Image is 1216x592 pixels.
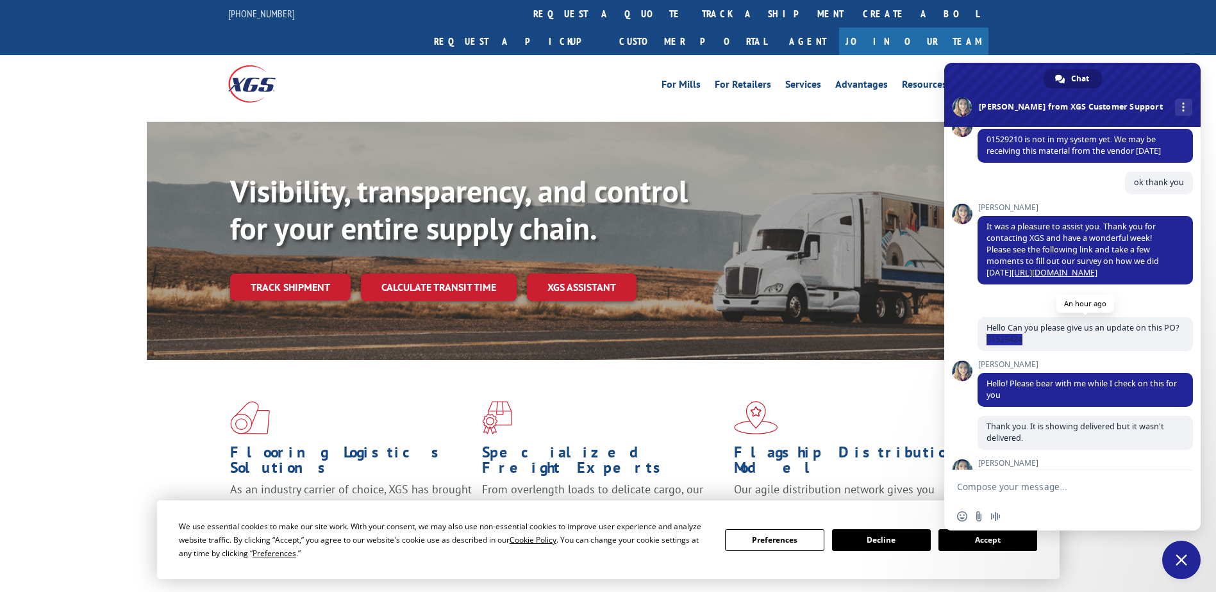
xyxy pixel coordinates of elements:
span: [PERSON_NAME] [978,360,1193,369]
a: Advantages [835,79,888,94]
div: We use essential cookies to make our site work. With your consent, we may also use non-essential ... [179,520,710,560]
a: Agent [776,28,839,55]
img: xgs-icon-total-supply-chain-intelligence-red [230,401,270,434]
span: [PERSON_NAME] [978,203,1193,212]
a: Request a pickup [424,28,610,55]
button: Decline [832,529,931,551]
b: Visibility, transparency, and control for your entire supply chain. [230,171,688,248]
div: Cookie Consent Prompt [157,500,1060,579]
span: Insert an emoji [957,511,967,522]
div: [DATE] [1060,300,1085,308]
span: It was a pleasure to assist you. Thank you for contacting XGS and have a wonderful week! Please s... [987,221,1159,278]
h1: Specialized Freight Experts [482,445,724,482]
span: Hello! Please bear with me while I check on this for you [987,378,1177,400]
button: Preferences [725,529,824,551]
span: As an industry carrier of choice, XGS has brought innovation and dedication to flooring logistics... [230,482,472,527]
span: ok thank you [1134,177,1184,188]
img: xgs-icon-flagship-distribution-model-red [734,401,778,434]
span: Hello Can you please give us an update on this PO? 01529424 [987,322,1179,345]
img: xgs-icon-focused-on-flooring-red [482,401,512,434]
h1: Flagship Distribution Model [734,445,976,482]
span: Preferences [253,548,296,559]
button: Accept [938,529,1037,551]
span: Audio message [990,511,1001,522]
textarea: Compose your message... [957,481,1160,493]
span: Our agile distribution network gives you nationwide inventory management on demand. [734,482,970,512]
a: Calculate transit time [361,274,517,301]
div: Chat [1044,69,1102,88]
a: Track shipment [230,274,351,300]
span: Thank you. It is showing delivered but it wasn't delivered. [987,421,1164,443]
div: More channels [1175,99,1192,116]
span: Cookie Policy [510,534,556,545]
span: [PERSON_NAME] [978,459,1193,468]
span: 01529210 is not in my system yet. We may be receiving this material from the vendor [DATE] [987,134,1161,156]
div: Close chat [1162,541,1201,579]
span: Send a file [974,511,984,522]
a: [PHONE_NUMBER] [228,7,295,20]
a: Join Our Team [839,28,988,55]
h1: Flooring Logistics Solutions [230,445,472,482]
a: Services [785,79,821,94]
a: [URL][DOMAIN_NAME] [1012,267,1097,278]
span: Chat [1071,69,1089,88]
p: From overlength loads to delicate cargo, our experienced staff knows the best way to move your fr... [482,482,724,539]
a: Customer Portal [610,28,776,55]
a: For Mills [662,79,701,94]
a: Resources [902,79,947,94]
a: XGS ASSISTANT [527,274,637,301]
a: For Retailers [715,79,771,94]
